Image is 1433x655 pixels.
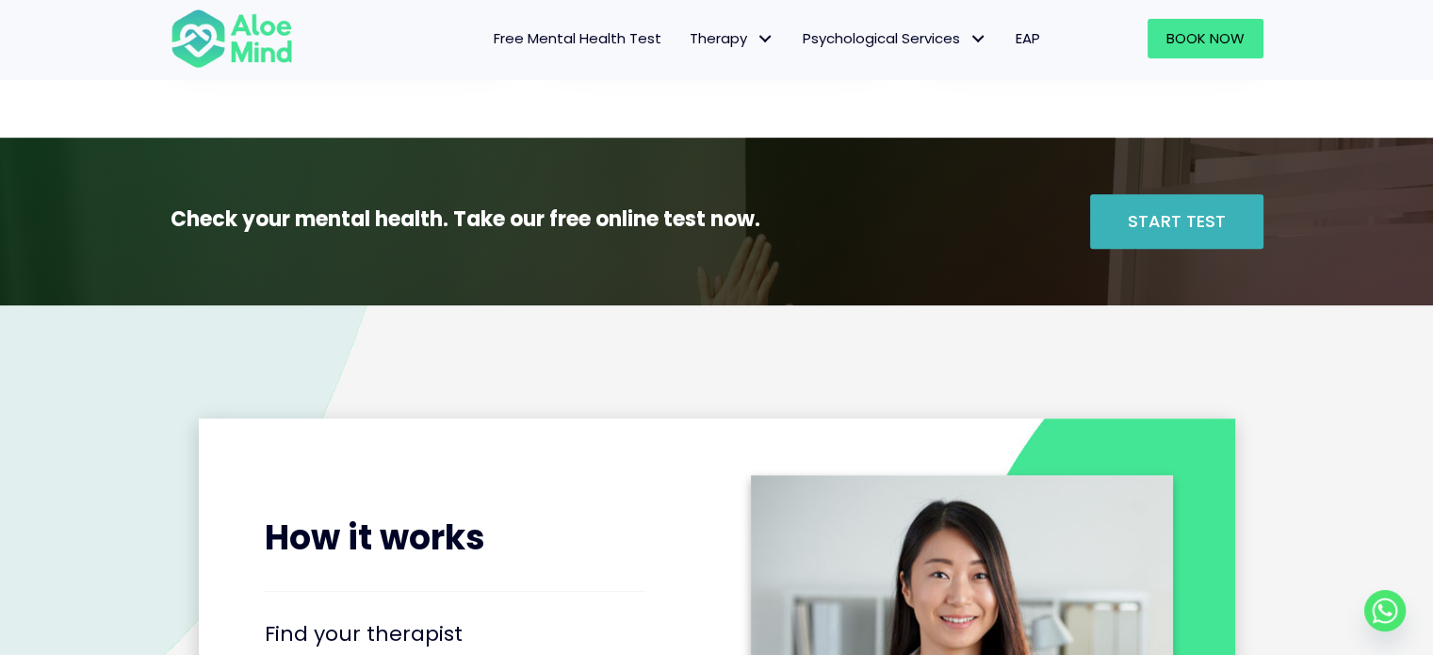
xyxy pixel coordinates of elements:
[1128,209,1226,233] span: Start Test
[803,28,987,48] span: Psychological Services
[752,25,779,53] span: Therapy: submenu
[1016,28,1040,48] span: EAP
[1001,19,1054,58] a: EAP
[480,19,676,58] a: Free Mental Health Test
[965,25,992,53] span: Psychological Services: submenu
[265,619,463,648] a: Find your therapist
[1148,19,1263,58] a: Book Now
[265,514,485,562] span: How it works
[171,205,841,235] p: Check your mental health. Take our free online test now.
[494,28,661,48] span: Free Mental Health Test
[318,19,1054,58] nav: Menu
[171,8,293,70] img: Aloe mind Logo
[676,19,789,58] a: TherapyTherapy: submenu
[1090,194,1263,249] a: Start Test
[1364,590,1406,631] a: Whatsapp
[789,19,1001,58] a: Psychological ServicesPsychological Services: submenu
[1166,28,1245,48] span: Book Now
[690,28,774,48] span: Therapy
